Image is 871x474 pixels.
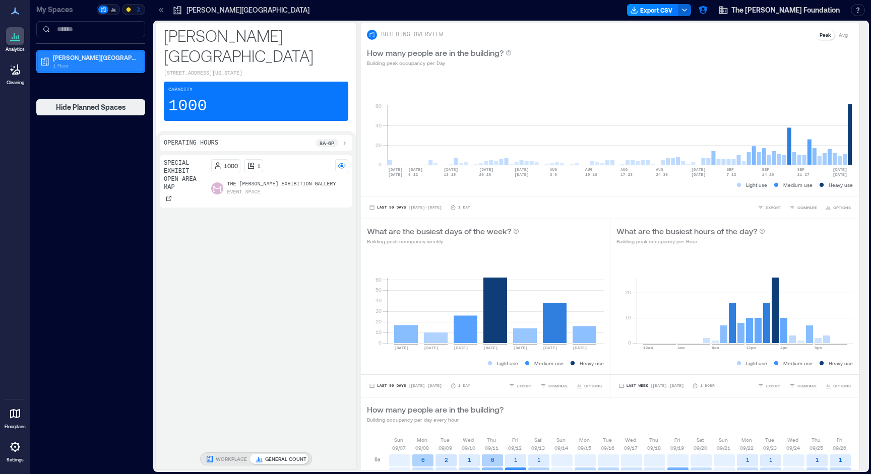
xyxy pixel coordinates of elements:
p: 09/10 [462,444,475,452]
p: Fri [674,436,680,444]
a: Floorplans [2,401,29,433]
p: 09/25 [810,444,823,452]
p: Light use [497,359,518,367]
p: Building occupancy per day every hour [367,416,504,424]
span: OPTIONS [584,383,602,389]
text: [DATE] [394,346,409,350]
a: Cleaning [3,57,28,89]
button: Hide Planned Spaces [36,99,145,115]
text: 17-23 [620,172,633,177]
button: Last 90 Days |[DATE]-[DATE] [367,202,444,213]
text: [DATE] [454,346,468,350]
text: AUG [585,167,593,172]
p: [STREET_ADDRESS][US_STATE] [164,70,348,78]
p: Sat [697,436,704,444]
p: Medium use [534,359,564,367]
p: What are the busiest days of the week? [367,225,511,237]
p: 1 Day [458,205,470,211]
text: SEP [797,167,805,172]
button: COMPARE [787,202,819,213]
p: Avg [839,31,848,39]
p: Fri [837,436,842,444]
text: [DATE] [479,167,493,172]
text: 8pm [815,346,822,350]
text: 21-27 [797,172,810,177]
p: 09/07 [392,444,406,452]
a: Settings [3,435,27,466]
p: Mon [741,436,752,444]
tspan: 10 [625,314,631,320]
p: 1000 [224,162,238,170]
text: 1 [468,456,471,463]
p: Heavy use [580,359,604,367]
p: Tue [603,436,612,444]
p: Building peak occupancy weekly [367,237,519,245]
text: [DATE] [513,346,528,350]
text: 7-13 [726,172,736,177]
p: 1 Day [458,383,470,389]
text: 4pm [780,346,788,350]
p: 09/13 [531,444,545,452]
text: [DATE] [691,172,706,177]
p: 09/09 [439,444,452,452]
span: EXPORT [766,205,781,211]
p: 09/20 [694,444,707,452]
text: AUG [656,167,663,172]
text: 10-16 [585,172,597,177]
button: EXPORT [756,202,783,213]
tspan: 40 [376,297,382,303]
p: 09/14 [554,444,568,452]
button: COMPARE [538,381,570,391]
p: 09/16 [601,444,614,452]
p: Analytics [6,46,25,52]
span: OPTIONS [833,205,851,211]
text: 1 [769,456,773,463]
text: 13-19 [444,172,456,177]
text: [DATE] [833,167,847,172]
p: 1000 [168,96,207,116]
button: OPTIONS [574,381,604,391]
tspan: 40 [376,122,382,128]
button: Last Week |[DATE]-[DATE] [616,381,686,391]
tspan: 10 [376,329,382,335]
p: Thu [812,436,821,444]
p: Building peak occupancy per Day [367,59,512,67]
a: Analytics [3,24,28,55]
button: EXPORT [756,381,783,391]
text: [DATE] [691,167,706,172]
span: COMPARE [548,383,568,389]
p: [PERSON_NAME][GEOGRAPHIC_DATA] [186,5,309,15]
p: Wed [463,436,474,444]
p: The [PERSON_NAME] Exhibition Gallery [227,180,336,188]
p: Mon [579,436,590,444]
p: Sun [719,436,728,444]
text: [DATE] [444,167,458,172]
text: [DATE] [388,167,403,172]
text: 3-9 [550,172,557,177]
tspan: 60 [376,276,382,282]
span: COMPARE [797,383,817,389]
span: The [PERSON_NAME] Foundation [731,5,840,15]
p: Capacity [168,86,193,94]
tspan: 20 [376,142,382,148]
p: Thu [487,436,496,444]
button: COMPARE [787,381,819,391]
p: Special Exhibit Open Area Map [164,159,207,191]
span: COMPARE [797,205,817,211]
p: GENERAL COUNT [265,455,306,463]
text: 12am [643,346,653,350]
p: 09/11 [485,444,499,452]
button: OPTIONS [823,381,853,391]
text: 4am [677,346,685,350]
text: 1 [839,456,842,463]
text: 12pm [746,346,756,350]
p: Cleaning [7,80,24,86]
p: 1 [257,162,261,170]
p: Sun [556,436,566,444]
button: OPTIONS [823,202,853,213]
p: Event Space [227,188,261,196]
tspan: 0 [628,340,631,346]
p: Building peak occupancy per Hour [616,237,765,245]
p: 8a - 6p [320,139,334,147]
text: [DATE] [515,167,529,172]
